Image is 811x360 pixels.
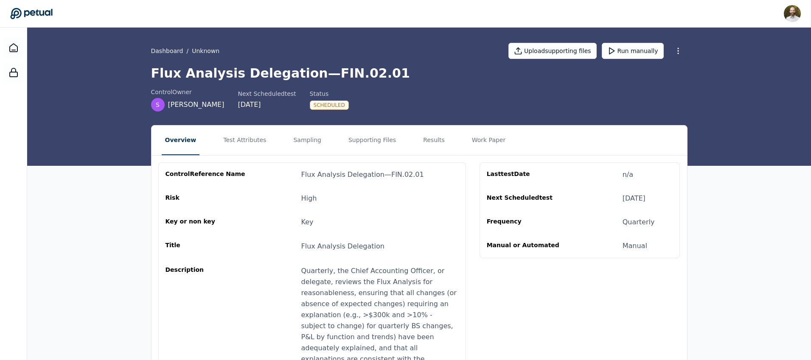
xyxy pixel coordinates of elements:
div: [DATE] [238,100,296,110]
span: Flux Analysis Delegation [301,242,384,250]
div: Key [301,217,314,227]
a: SOC [3,62,24,83]
div: Quarterly [623,217,655,227]
div: High [301,193,317,204]
div: Next Scheduled test [487,193,568,204]
button: Overview [162,126,200,155]
h1: Flux Analysis Delegation — FIN.02.01 [151,66,688,81]
button: Supporting Files [345,126,399,155]
a: Dashboard [3,38,24,58]
button: Run manually [602,43,664,59]
div: Status [310,89,349,98]
div: Manual [623,241,647,251]
div: [DATE] [623,193,645,204]
div: Flux Analysis Delegation — FIN.02.01 [301,170,424,180]
div: Key or non key [166,217,247,227]
span: [PERSON_NAME] [168,100,224,110]
div: Next Scheduled test [238,89,296,98]
a: Dashboard [151,47,183,55]
div: Title [166,241,247,252]
div: / [151,47,220,55]
span: S [156,100,160,109]
button: Work Paper [469,126,509,155]
div: Manual or Automated [487,241,568,251]
img: David Coulombe [784,5,801,22]
button: Uploadsupporting files [508,43,597,59]
button: Unknown [192,47,219,55]
div: n/a [623,170,633,180]
div: control Owner [151,88,224,96]
nav: Tabs [152,126,687,155]
div: Risk [166,193,247,204]
div: Last test Date [487,170,568,180]
button: Sampling [290,126,325,155]
div: Scheduled [310,100,349,110]
button: Results [420,126,448,155]
a: Go to Dashboard [10,8,53,20]
div: Frequency [487,217,568,227]
button: Test Attributes [220,126,269,155]
div: control Reference Name [166,170,247,180]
